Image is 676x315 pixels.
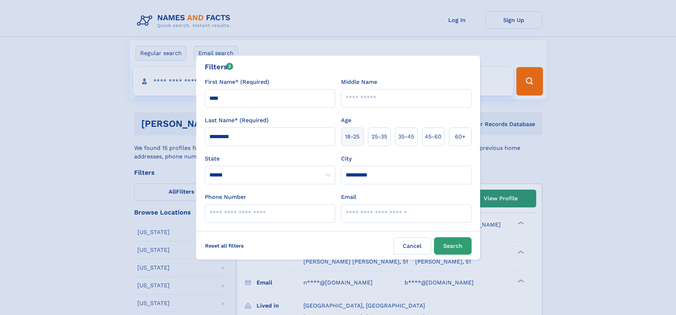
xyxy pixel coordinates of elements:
label: Cancel [394,237,431,255]
label: Age [341,116,351,125]
label: Email [341,193,356,201]
label: Middle Name [341,78,377,86]
div: Filters [205,61,233,72]
label: Reset all filters [200,237,248,254]
span: 25‑35 [372,132,387,141]
label: Last Name* (Required) [205,116,269,125]
label: First Name* (Required) [205,78,269,86]
label: City [341,154,352,163]
span: 60+ [455,132,466,141]
span: 35‑45 [398,132,414,141]
label: State [205,154,335,163]
span: 45‑60 [425,132,441,141]
label: Phone Number [205,193,246,201]
button: Search [434,237,472,255]
span: 18‑25 [345,132,359,141]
